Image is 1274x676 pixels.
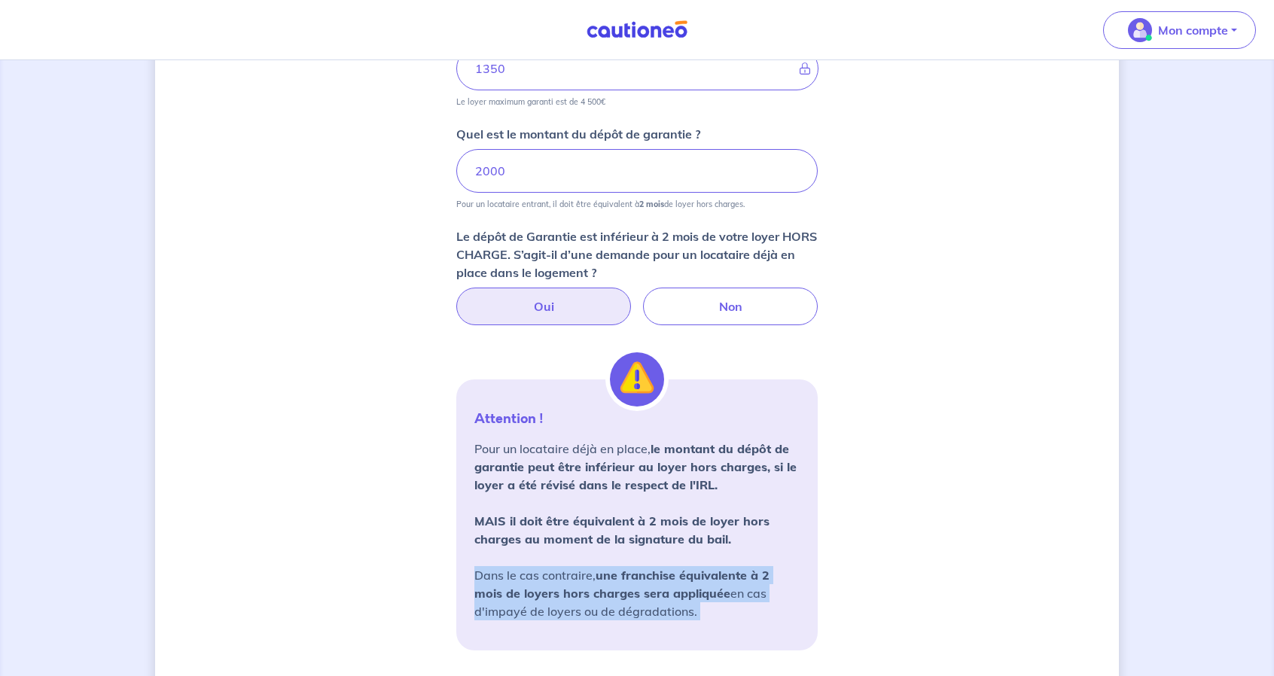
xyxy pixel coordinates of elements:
[456,199,745,209] p: Pour un locataire entrant, il doit être équivalent à de loyer hors charges.
[474,441,797,492] strong: le montant du dépôt de garantie peut être inférieur au loyer hors charges, si le loyer a été révi...
[474,440,800,620] p: Pour un locataire déjà en place, Dans le cas contraire, en cas d'impayé de loyers ou de dégradati...
[456,125,700,143] p: Quel est le montant du dépôt de garantie ?
[456,47,818,90] input: - €
[1103,11,1256,49] button: illu_account_valid_menu.svgMon compte
[474,410,800,428] p: Attention !
[456,227,818,282] p: Le dépôt de Garantie est inférieur à 2 mois de votre loyer HORS CHARGE. S’agit-il d’une demande p...
[456,96,605,107] p: Le loyer maximum garanti est de 4 500€
[474,568,770,601] strong: une franchise équivalente à 2 mois de loyers hors charges sera appliquée
[1158,21,1228,39] p: Mon compte
[456,149,818,193] input: 750€
[643,288,818,325] label: Non
[1128,18,1152,42] img: illu_account_valid_menu.svg
[610,352,664,407] img: illu_alert.svg
[639,199,664,209] strong: 2 mois
[456,288,631,325] label: Oui
[581,20,693,39] img: Cautioneo
[474,513,770,547] strong: MAIS il doit être équivalent à 2 mois de loyer hors charges au moment de la signature du bail.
